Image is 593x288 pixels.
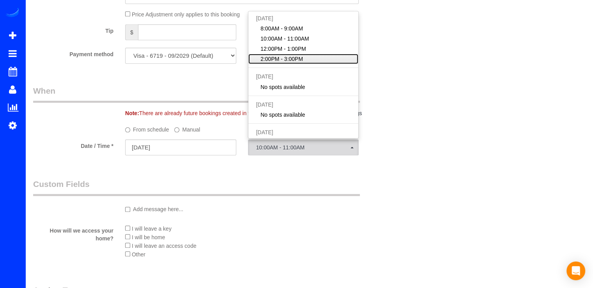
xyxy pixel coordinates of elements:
label: Tip [27,24,119,35]
span: 12:00PM - 1:00PM [260,45,306,53]
span: I will leave an access code [132,243,196,249]
button: 10:00AM - 11:00AM [248,139,359,155]
span: Other [132,251,145,258]
img: Automaid Logo [5,8,20,19]
span: [DATE] [256,73,273,80]
div: There are already future bookings created in this recurring series. [119,109,395,117]
div: Open Intercom Messenger [566,261,585,280]
input: MM/DD/YYYY [125,139,236,155]
label: Payment method [27,48,119,58]
span: $ [125,24,138,40]
label: Manual [174,123,200,133]
legend: Custom Fields [33,178,360,196]
input: From schedule [125,127,130,132]
span: [DATE] [256,129,273,135]
legend: When [33,85,360,103]
strong: Note: [125,110,139,116]
label: How will we access your home? [27,224,119,242]
span: 2:00PM - 3:00PM [260,55,303,63]
span: 8:00AM - 9:00AM [260,25,303,32]
input: Manual [174,127,179,132]
p: Add message here... [133,205,183,213]
span: No spots available [260,83,305,91]
span: 10:00AM - 11:00AM [260,35,309,43]
span: [DATE] [256,101,273,108]
span: I will be home [132,234,165,240]
label: From schedule [125,123,169,133]
span: 10:00AM - 11:00AM [256,144,351,151]
span: [DATE] [256,15,273,21]
label: Date / Time * [27,139,119,150]
span: No spots available [260,111,305,119]
span: I will leave a key [132,226,172,232]
span: Price Adjustment only applies to this booking [132,11,240,18]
